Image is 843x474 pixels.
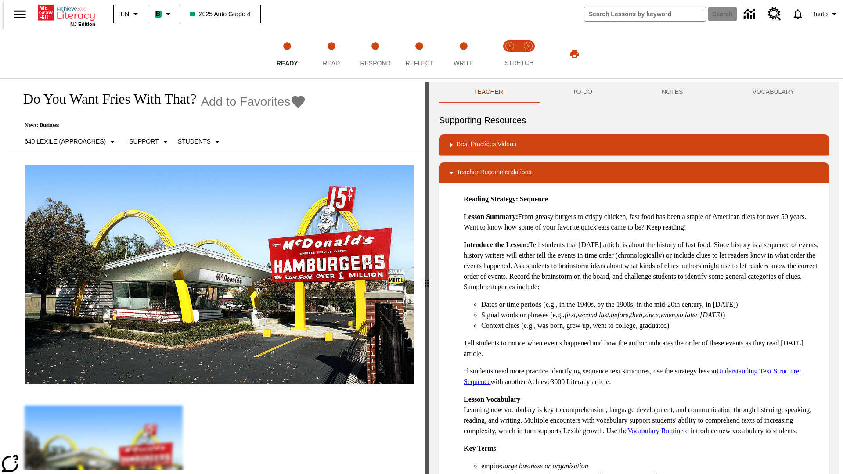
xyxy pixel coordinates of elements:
em: then [630,311,642,319]
em: [DATE] [700,311,723,319]
em: later [685,311,698,319]
em: large business or organization [503,462,588,470]
em: since [644,311,659,319]
span: Ready [277,60,298,67]
button: Stretch Read step 1 of 2 [497,30,522,78]
button: Respond step 3 of 5 [350,30,401,78]
div: Best Practices Videos [439,134,829,155]
div: reading [4,82,425,470]
em: last [599,311,609,319]
div: Instructional Panel Tabs [439,82,829,103]
span: 2025 Auto Grade 4 [190,10,251,19]
strong: Reading Strategy: [464,195,518,203]
span: Write [454,60,473,67]
p: Best Practices Videos [457,140,516,150]
button: Profile/Settings [809,6,843,22]
button: Scaffolds, Support [126,134,174,150]
span: NJ Edition [70,22,95,27]
button: Add to Favorites - Do You Want Fries With That? [201,94,306,109]
button: Print [560,46,588,62]
span: B [156,8,160,19]
em: before [611,311,628,319]
em: second [578,311,597,319]
span: Reflect [406,60,434,67]
p: Teacher Recommendations [457,168,531,178]
button: Open side menu [7,1,33,27]
button: Teacher [439,82,538,103]
a: Understanding Text Structure: Sequence [464,367,801,385]
button: Write step 5 of 5 [438,30,489,78]
p: From greasy burgers to crispy chicken, fast food has been a staple of American diets for over 50 ... [464,212,822,233]
button: Select Lexile, 640 Lexile (Approaches) [21,134,121,150]
button: Read step 2 of 5 [306,30,357,78]
img: One of the first McDonald's stores, with the iconic red sign and golden arches. [25,165,414,384]
div: Home [38,3,95,27]
p: 640 Lexile (Approaches) [25,137,106,146]
div: Press Enter or Spacebar and then press right and left arrow keys to move the slider [425,82,429,474]
strong: Lesson Vocabulary [464,395,520,403]
strong: Key Terms [464,445,496,452]
button: Boost Class color is mint green. Change class color [151,6,177,22]
button: TO-DO [538,82,627,103]
strong: Lesson Summary: [464,213,518,220]
p: Tell students that [DATE] article is about the history of fast food. Since history is a sequence ... [464,240,822,292]
a: Data Center [739,2,763,26]
button: Ready step 1 of 5 [262,30,313,78]
div: activity [429,82,839,474]
p: News: Business [14,122,306,129]
input: search field [584,7,706,21]
p: Learning new vocabulary is key to comprehension, language development, and communication through ... [464,394,822,436]
h1: Do You Want Fries With That? [14,91,196,107]
li: Dates or time periods (e.g., in the 1940s, by the 1900s, in the mid-20th century, in [DATE]) [481,299,822,310]
li: Signal words or phrases (e.g., , , , , , , , , , ) [481,310,822,320]
span: EN [121,10,129,19]
button: Stretch Respond step 2 of 2 [515,30,541,78]
h6: Supporting Resources [439,113,829,127]
span: Add to Favorites [201,95,290,109]
div: Teacher Recommendations [439,162,829,183]
button: Select Student [174,134,226,150]
a: Resource Center, Will open in new tab [763,2,786,26]
p: Support [129,137,159,146]
p: If students need more practice identifying sequence text structures, use the strategy lesson with... [464,366,822,387]
text: 1 [508,44,511,48]
span: Read [323,60,340,67]
strong: Sequence [520,195,548,203]
a: Vocabulary Routine [627,427,683,434]
p: Tell students to notice when events happened and how the author indicates the order of these even... [464,338,822,359]
em: when [660,311,675,319]
li: Context clues (e.g., was born, grew up, went to college, graduated) [481,320,822,331]
span: Tauto [813,10,828,19]
button: VOCABULARY [717,82,829,103]
button: Reflect step 4 of 5 [394,30,445,78]
em: first [565,311,576,319]
li: empire: [481,461,822,471]
p: Students [178,137,211,146]
em: so [677,311,683,319]
button: Language: EN, Select a language [117,6,145,22]
span: Respond [360,60,390,67]
strong: Introduce the Lesson: [464,241,529,248]
button: NOTES [627,82,717,103]
span: STRETCH [504,59,533,66]
text: 2 [527,44,529,48]
a: Notifications [786,3,809,25]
